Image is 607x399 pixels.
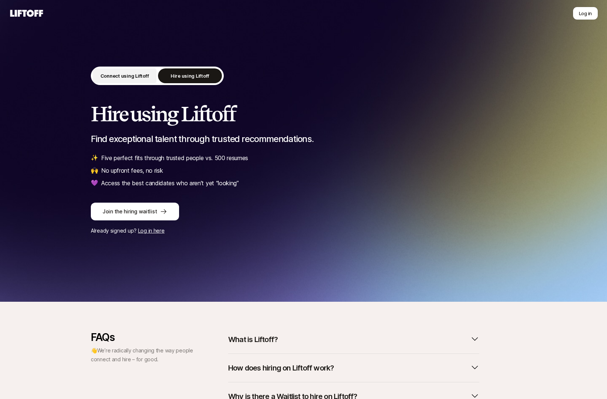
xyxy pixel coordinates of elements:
[228,360,479,376] button: How does hiring on Liftoff work?
[228,363,334,373] p: How does hiring on Liftoff work?
[228,331,479,348] button: What is Liftoff?
[138,227,165,234] a: Log in here
[91,347,193,362] span: We’re radically changing the way people connect and hire – for good.
[91,103,516,125] h2: Hire using Liftoff
[91,203,516,220] a: Join the hiring waitlist
[91,153,98,163] span: ✨
[91,226,516,235] p: Already signed up?
[91,166,98,175] span: 🙌
[100,72,149,80] p: Connect using Liftoff
[91,134,516,144] p: Find exceptional talent through trusted recommendations.
[171,72,209,80] p: Hire using Liftoff
[101,178,239,188] p: Access the best candidates who aren’t yet “looking”
[91,346,194,364] p: 👋
[228,334,278,345] p: What is Liftoff?
[91,178,98,188] span: 💜️
[101,153,248,163] p: Five perfect fits through trusted people vs. 500 resumes
[573,7,598,20] button: Log in
[91,203,179,220] button: Join the hiring waitlist
[91,331,194,343] p: FAQs
[101,166,163,175] p: No upfront fees, no risk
